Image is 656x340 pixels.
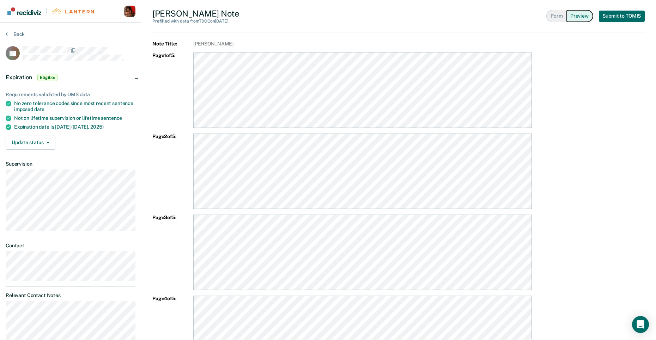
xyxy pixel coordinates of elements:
[6,31,25,37] button: Back
[101,115,122,121] span: sentence
[152,52,188,128] strong: Page 1 of 5 :
[599,11,645,22] button: Submit to TOMIS
[6,292,135,298] dt: Relevant Contact Notes
[14,100,135,112] div: No zero tolerance codes since most recent sentence imposed
[152,41,188,47] strong: Note Title:
[51,8,94,14] img: Lantern
[632,316,649,333] div: Open Intercom Messenger
[34,106,44,112] span: date
[7,7,41,15] img: Recidiviz
[6,74,32,81] span: Expiration
[41,8,51,14] span: |
[90,124,103,130] span: 2025)
[14,124,135,130] div: Expiration date is [DATE] ([DATE],
[546,10,566,22] button: Form
[152,8,239,24] div: [PERSON_NAME] Note
[6,92,135,98] div: Requirements validated by OMS data
[566,10,593,22] button: Preview
[193,41,645,47] span: [PERSON_NAME]
[152,215,188,290] strong: Page 3 of 5 :
[37,74,57,81] span: Eligible
[6,136,55,150] button: Update status
[152,134,188,209] strong: Page 2 of 5 :
[152,19,239,24] div: Prefilled with data from TDOC on [DATE] .
[14,115,135,121] div: Not on lifetime supervision or lifetime
[6,243,135,249] dt: Contact
[6,161,135,167] dt: Supervision
[124,6,135,17] button: Profile dropdown button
